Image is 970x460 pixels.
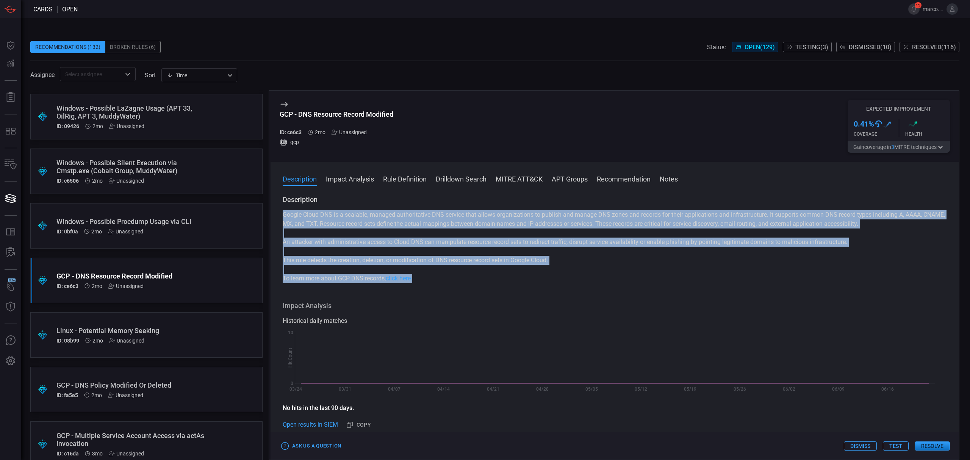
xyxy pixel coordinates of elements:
[854,131,899,137] div: Coverage
[386,275,412,282] a: click here.
[734,386,746,392] text: 05/26
[109,451,144,457] div: Unassigned
[783,42,832,52] button: Testing(3)
[56,392,78,398] h5: ID: fa5e5
[291,381,293,386] text: 0
[891,144,894,150] span: 3
[2,244,20,262] button: ALERT ANALYSIS
[844,441,877,451] button: Dismiss
[56,283,78,289] h5: ID: ce6c3
[56,432,208,447] div: GCP - Multiple Service Account Access via actAs Invocation
[900,42,959,52] button: Resolved(116)
[91,228,102,235] span: Jun 25, 2025 6:18 AM
[92,283,102,289] span: Jun 25, 2025 6:18 AM
[283,274,947,283] p: To learn more about GCP DNS records,
[848,106,950,112] h5: Expected Improvement
[280,110,393,118] div: GCP - DNS Resource Record Modified
[315,129,325,135] span: Jun 25, 2025 6:18 AM
[283,256,947,265] p: This rule detects the creation, deletion, or modification of DNS resource record sets in Google C...
[552,174,588,183] button: APT Groups
[2,55,20,73] button: Detections
[30,71,55,78] span: Assignee
[167,72,225,79] div: Time
[2,189,20,208] button: Cards
[915,441,950,451] button: Resolve
[2,298,20,316] button: Threat Intelligence
[108,228,143,235] div: Unassigned
[332,129,367,135] div: Unassigned
[109,178,144,184] div: Unassigned
[849,44,892,51] span: Dismissed ( 10 )
[2,332,20,350] button: Ask Us A Question
[2,156,20,174] button: Inventory
[908,3,920,15] button: 15
[56,178,79,184] h5: ID: c6506
[56,159,208,175] div: Windows - Possible Silent Execution via Cmstp.exe (Cobalt Group, MuddyWater)
[30,41,105,53] div: Recommendations (132)
[283,238,947,247] p: An attacker with administrative access to Cloud DNS can manipulate resource record sets to redire...
[283,174,317,183] button: Description
[105,41,161,53] div: Broken Rules (6)
[881,386,894,392] text: 06/16
[496,174,543,183] button: MITRE ATT&CK
[108,283,144,289] div: Unassigned
[56,123,79,129] h5: ID: 09426
[62,69,121,79] input: Select assignee
[283,210,947,228] p: Google Cloud DNS is a scalable, managed authoritative DNS service that allows organizations to pu...
[56,381,208,389] div: GCP - DNS Policy Modified Or Deleted
[344,419,374,431] button: Copy
[848,141,950,153] button: Gaincoverage in3MITRE techniques
[56,228,78,235] h5: ID: 0bf0a
[283,404,354,411] strong: No hits in the last 90 days.
[62,6,78,13] span: open
[283,420,338,429] a: Open results in SIEM
[56,451,79,457] h5: ID: c16da
[684,386,696,392] text: 05/19
[33,6,53,13] span: Cards
[660,174,678,183] button: Notes
[56,338,79,344] h5: ID: 08b99
[92,451,103,457] span: Jun 09, 2025 5:41 AM
[2,36,20,55] button: Dashboard
[280,138,393,146] div: gcp
[436,174,487,183] button: Drilldown Search
[2,352,20,370] button: Preferences
[56,327,208,335] div: Linux - Potential Memory Seeking
[795,44,828,51] span: Testing ( 3 )
[383,174,427,183] button: Rule Definition
[745,44,775,51] span: Open ( 129 )
[536,386,549,392] text: 04/28
[92,338,103,344] span: Jun 25, 2025 6:18 AM
[288,348,293,368] text: Hit Count
[923,6,943,12] span: marco.[PERSON_NAME]
[283,301,947,310] h3: Impact Analysis
[487,386,499,392] text: 04/21
[2,223,20,241] button: Rule Catalog
[2,122,20,140] button: MITRE - Detection Posture
[283,195,947,204] h3: Description
[836,42,895,52] button: Dismissed(10)
[122,69,133,80] button: Open
[280,129,302,135] h5: ID: ce6c3
[92,178,103,184] span: Jul 01, 2025 3:45 AM
[783,386,795,392] text: 06/02
[288,330,293,335] text: 10
[2,277,20,296] button: Wingman
[915,2,921,8] span: 15
[109,338,144,344] div: Unassigned
[56,217,208,225] div: Windows - Possible Procdump Usage via CLI
[388,386,401,392] text: 04/07
[905,131,950,137] div: Health
[56,104,208,120] div: Windows - Possible LaZagne Usage (APT 33, OilRig, APT 3, MuddyWater)
[145,72,156,79] label: sort
[92,123,103,129] span: Jul 06, 2025 6:01 AM
[339,386,351,392] text: 03/31
[437,386,450,392] text: 04/14
[732,42,778,52] button: Open(129)
[585,386,598,392] text: 05/05
[108,392,143,398] div: Unassigned
[883,441,909,451] button: Test
[91,392,102,398] span: Jun 17, 2025 7:13 AM
[289,386,302,392] text: 03/24
[280,440,343,452] button: Ask Us a Question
